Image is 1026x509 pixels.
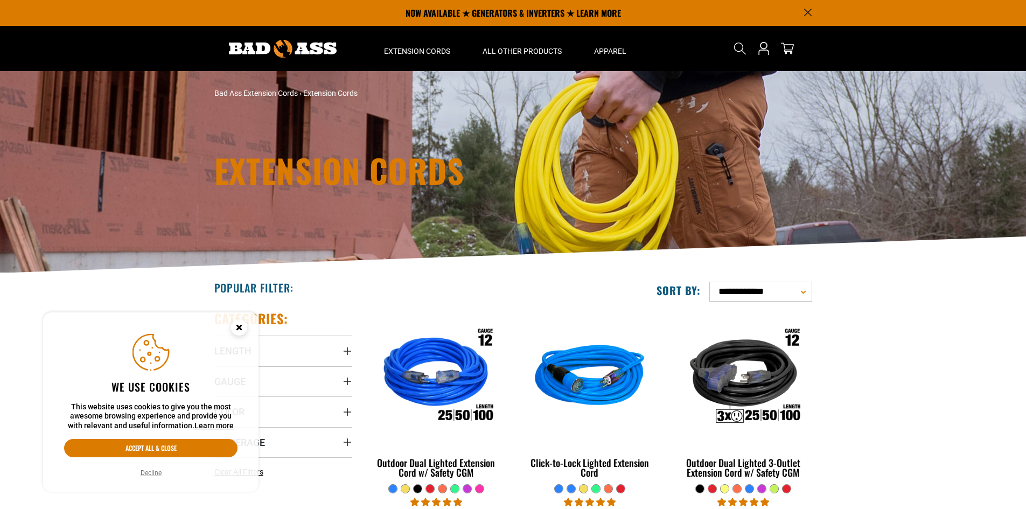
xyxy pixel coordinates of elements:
summary: Extension Cords [368,26,466,71]
span: Extension Cords [303,89,358,97]
a: Outdoor Dual Lighted Extension Cord w/ Safety CGM Outdoor Dual Lighted Extension Cord w/ Safety CGM [368,310,505,484]
span: › [299,89,302,97]
img: Outdoor Dual Lighted Extension Cord w/ Safety CGM [368,316,504,440]
span: 4.80 stars [717,497,769,507]
img: blue [522,316,658,440]
h2: Popular Filter: [214,281,294,295]
div: Click-to-Lock Lighted Extension Cord [521,458,658,477]
img: Bad Ass Extension Cords [229,40,337,58]
a: Outdoor Dual Lighted 3-Outlet Extension Cord w/ Safety CGM Outdoor Dual Lighted 3-Outlet Extensio... [674,310,812,484]
h2: We use cookies [64,380,238,394]
button: Decline [137,468,165,478]
img: Outdoor Dual Lighted 3-Outlet Extension Cord w/ Safety CGM [675,316,811,440]
label: Sort by: [657,283,701,297]
summary: Apparel [578,26,643,71]
summary: All Other Products [466,26,578,71]
h1: Extension Cords [214,154,608,186]
summary: Color [214,396,352,427]
a: Bad Ass Extension Cords [214,89,298,97]
span: 4.81 stars [410,497,462,507]
summary: Length [214,336,352,366]
summary: Amperage [214,427,352,457]
p: This website uses cookies to give you the most awesome browsing experience and provide you with r... [64,402,238,431]
button: Accept all & close [64,439,238,457]
div: Outdoor Dual Lighted 3-Outlet Extension Cord w/ Safety CGM [674,458,812,477]
a: blue Click-to-Lock Lighted Extension Cord [521,310,658,484]
span: 4.87 stars [564,497,616,507]
span: Extension Cords [384,46,450,56]
span: All Other Products [483,46,562,56]
span: Apparel [594,46,626,56]
a: Learn more [194,421,234,430]
h2: Categories: [214,310,289,327]
summary: Search [731,40,749,57]
div: Outdoor Dual Lighted Extension Cord w/ Safety CGM [368,458,505,477]
aside: Cookie Consent [43,312,259,492]
summary: Gauge [214,366,352,396]
nav: breadcrumbs [214,88,608,99]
